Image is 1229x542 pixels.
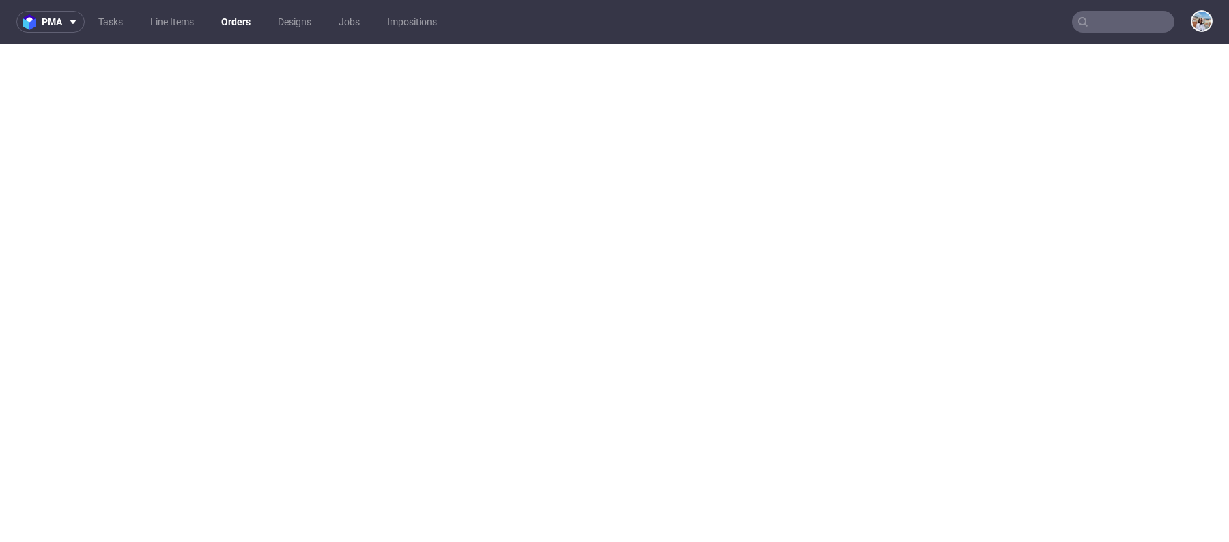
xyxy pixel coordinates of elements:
[213,11,259,33] a: Orders
[379,11,445,33] a: Impositions
[90,11,131,33] a: Tasks
[1192,12,1211,31] img: Marta Kozłowska
[16,11,85,33] button: pma
[142,11,202,33] a: Line Items
[42,17,62,27] span: pma
[270,11,320,33] a: Designs
[330,11,368,33] a: Jobs
[23,14,42,30] img: logo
